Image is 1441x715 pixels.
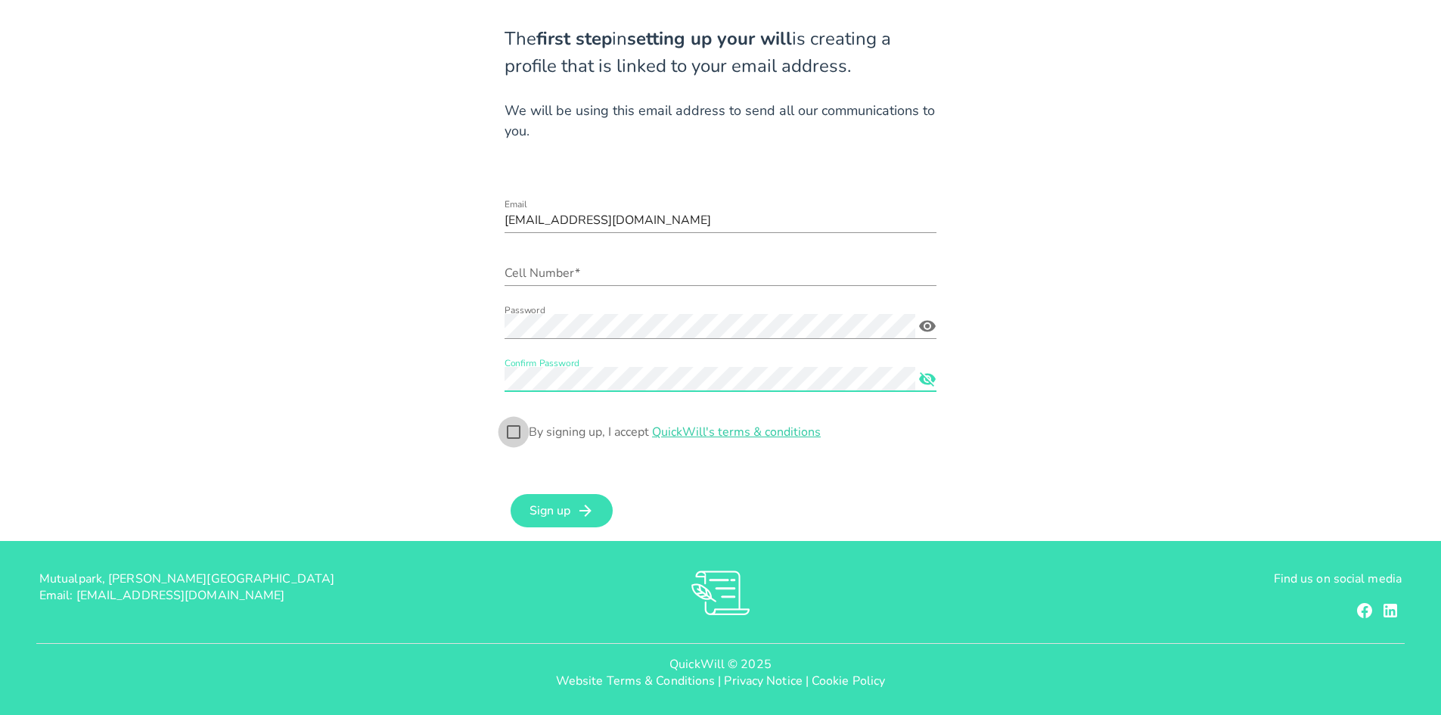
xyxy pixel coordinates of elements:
[511,494,613,527] button: Sign up
[529,424,821,440] div: By signing up, I accept
[914,316,941,336] button: Password appended action
[627,26,792,51] strong: setting up your will
[812,673,885,689] a: Cookie Policy
[806,673,809,689] span: |
[505,358,579,369] label: Confirm Password
[505,25,936,79] p: The in is creating a profile that is linked to your email address.
[39,570,334,587] span: Mutualpark, [PERSON_NAME][GEOGRAPHIC_DATA]
[529,502,570,519] span: Sign up
[948,570,1402,587] p: Find us on social media
[505,199,527,210] label: Email
[718,673,721,689] span: |
[652,424,821,440] a: QuickWill's terms & conditions
[914,369,941,389] button: Confirm Password appended action
[724,673,802,689] a: Privacy Notice
[691,570,750,615] img: RVs0sauIwKhMoGR03FLGkjXSOVwkZRnQsltkF0QxpTsornXsmh1o7vbL94pqF3d8sZvAAAAAElFTkSuQmCC
[12,656,1429,673] p: QuickWill © 2025
[505,305,545,316] label: Password
[505,101,936,141] p: We will be using this email address to send all our communications to you.
[536,26,612,51] strong: first step
[556,673,716,689] a: Website Terms & Conditions
[39,587,285,604] span: Email: [EMAIL_ADDRESS][DOMAIN_NAME]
